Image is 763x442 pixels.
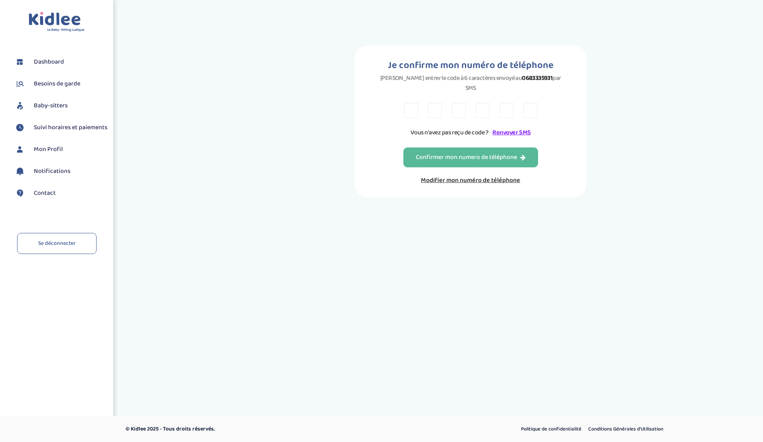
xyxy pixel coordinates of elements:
img: suivihoraire.svg [14,122,26,134]
span: Baby-sitters [34,101,68,111]
img: babysitters.svg [14,100,26,112]
a: Mon Profil [14,143,107,155]
span: Mon Profil [34,145,63,154]
span: Besoins de garde [34,79,80,89]
span: Contact [34,188,56,198]
a: Suivi horaires et paiements [14,122,107,134]
img: notification.svg [14,165,26,177]
a: Notifications [14,165,107,177]
a: Contact [14,187,107,199]
img: dashboard.svg [14,56,26,68]
a: Politique de confidentialité [518,424,584,434]
a: Besoins de garde [14,78,107,90]
p: © Kidlee 2025 - Tous droits réservés. [126,425,415,433]
p: Vous n'avez pas reçu de code ? [404,128,537,138]
img: logo.svg [29,12,85,32]
span: Dashboard [34,57,64,67]
a: Baby-sitters [14,100,107,112]
a: Dashboard [14,56,107,68]
span: Notifications [34,167,70,176]
a: Modifier mon numéro de téléphone [403,175,538,185]
a: Conditions Générales d’Utilisation [585,424,666,434]
a: Se déconnecter [17,233,97,254]
img: besoin.svg [14,78,26,90]
h1: Je confirme mon numéro de téléphone [379,58,562,73]
p: [PERSON_NAME] entrer le code à 6 caractères envoyé au par SMS [379,73,562,93]
span: Suivi horaires et paiements [34,123,107,132]
button: Confirmer mon numero de téléphone [403,147,538,167]
a: Renvoyer SMS [492,128,531,138]
strong: 0683335931 [522,73,552,83]
img: contact.svg [14,187,26,199]
div: Confirmer mon numero de téléphone [416,153,526,162]
img: profil.svg [14,143,26,155]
